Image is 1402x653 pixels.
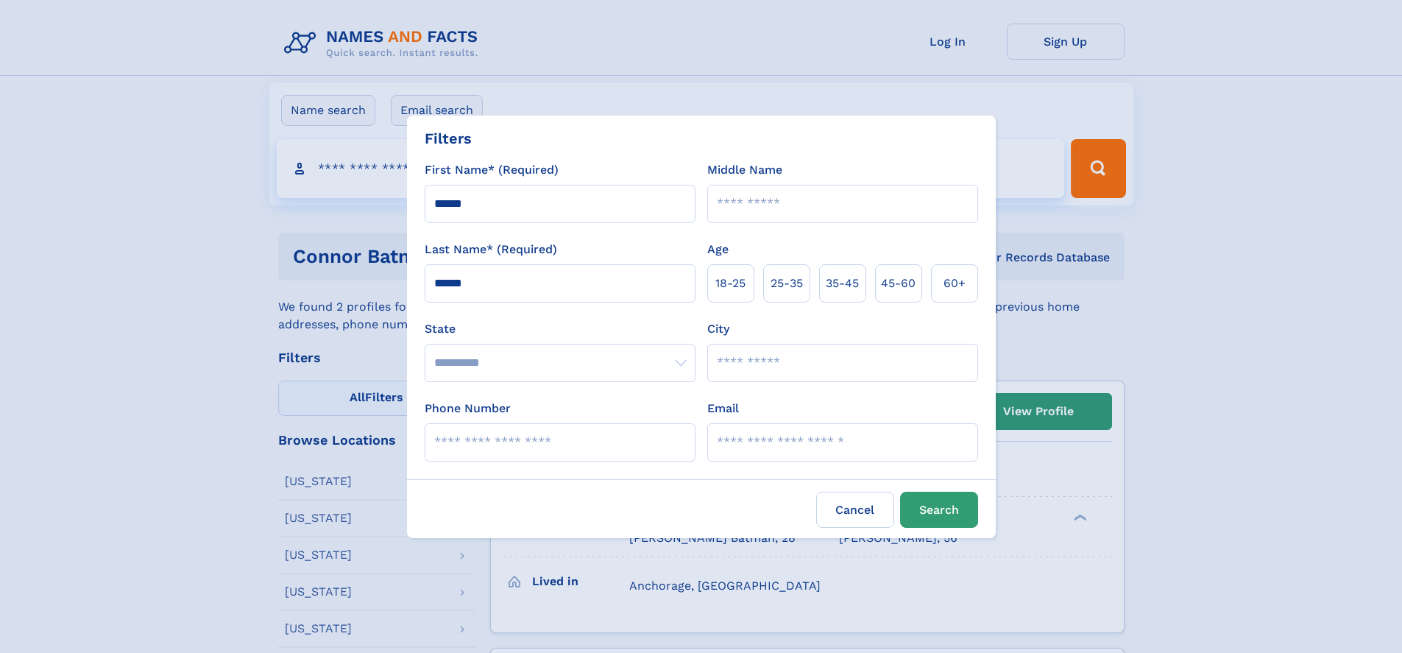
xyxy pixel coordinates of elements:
[425,320,695,338] label: State
[881,275,916,292] span: 45‑60
[707,320,729,338] label: City
[425,161,559,179] label: First Name* (Required)
[943,275,966,292] span: 60+
[425,127,472,149] div: Filters
[771,275,803,292] span: 25‑35
[425,241,557,258] label: Last Name* (Required)
[816,492,894,528] label: Cancel
[826,275,859,292] span: 35‑45
[707,400,739,417] label: Email
[707,241,729,258] label: Age
[900,492,978,528] button: Search
[715,275,746,292] span: 18‑25
[707,161,782,179] label: Middle Name
[425,400,511,417] label: Phone Number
